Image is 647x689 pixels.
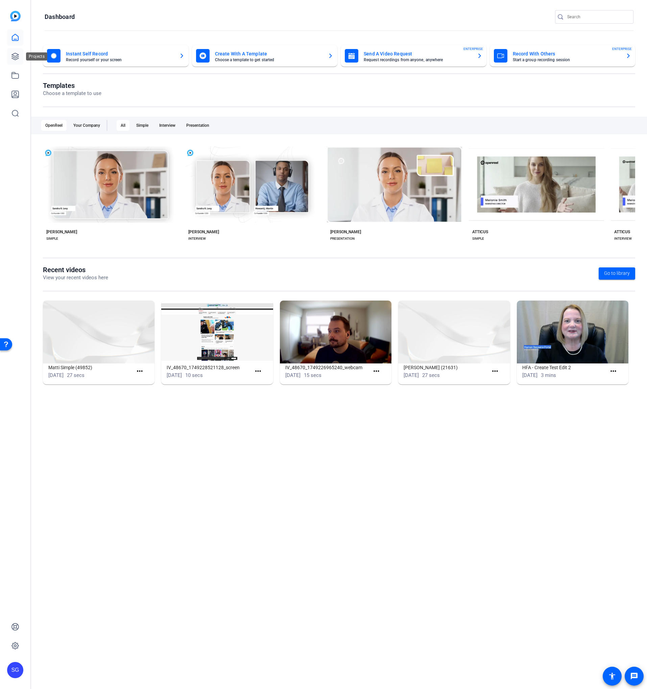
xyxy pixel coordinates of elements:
div: [PERSON_NAME] [330,229,361,235]
input: Search [567,13,628,21]
div: [PERSON_NAME] [188,229,219,235]
button: Send A Video RequestRequest recordings from anyone, anywhereENTERPRISE [341,45,486,67]
div: ATTICUS [614,229,630,235]
img: IV_48670_1749226965240_webcam [280,301,391,363]
div: Presentation [182,120,213,131]
h1: Templates [43,81,101,90]
mat-card-title: Record With Others [513,50,621,58]
span: 15 secs [304,372,321,378]
mat-icon: more_horiz [609,367,618,376]
button: Record With OthersStart a group recording sessionENTERPRISE [490,45,636,67]
h1: Matti Simple (49852) [48,363,133,372]
span: [DATE] [48,372,64,378]
h1: [PERSON_NAME] (21631) [404,363,488,372]
img: Matti Simple (21631) [398,301,510,363]
div: SIMPLE [472,236,484,241]
h1: Dashboard [45,13,75,21]
div: Projects [26,52,47,61]
div: INTERVIEW [188,236,206,241]
span: [DATE] [522,372,537,378]
mat-card-title: Create With A Template [215,50,323,58]
img: blue-gradient.svg [10,11,21,21]
button: Instant Self RecordRecord yourself or your screen [43,45,189,67]
span: [DATE] [285,372,301,378]
div: Interview [155,120,179,131]
div: Your Company [69,120,104,131]
span: 27 secs [67,372,85,378]
mat-icon: accessibility [608,672,616,680]
mat-icon: more_horiz [372,367,381,376]
span: ENTERPRISE [463,46,483,51]
div: INTERVIEW [614,236,632,241]
div: PRESENTATION [330,236,355,241]
span: 10 secs [185,372,203,378]
div: OpenReel [41,120,67,131]
div: SIMPLE [46,236,58,241]
mat-card-title: Send A Video Request [364,50,472,58]
mat-card-subtitle: Record yourself or your screen [66,58,174,62]
button: Create With A TemplateChoose a template to get started [192,45,338,67]
div: [PERSON_NAME] [46,229,77,235]
span: ENTERPRISE [612,46,632,51]
mat-card-subtitle: Request recordings from anyone, anywhere [364,58,472,62]
div: All [117,120,129,131]
span: 3 mins [541,372,556,378]
a: Go to library [599,267,635,280]
div: ATTICUS [472,229,488,235]
span: 27 secs [422,372,440,378]
span: Go to library [604,270,630,277]
img: IV_48670_1749228521128_screen [161,301,273,363]
span: [DATE] [404,372,419,378]
mat-icon: more_horiz [491,367,499,376]
h1: IV_48670_1749226965240_webcam [285,363,370,372]
mat-icon: more_horiz [254,367,262,376]
div: SG [7,662,23,678]
mat-icon: message [630,672,638,680]
mat-icon: more_horiz [136,367,144,376]
mat-card-subtitle: Start a group recording session [513,58,621,62]
h1: IV_48670_1749228521128_screen [167,363,251,372]
span: [DATE] [167,372,182,378]
mat-card-title: Instant Self Record [66,50,174,58]
h1: Recent videos [43,266,108,274]
p: View your recent videos here [43,274,108,282]
h1: HFA - Create Test Edit 2 [522,363,607,372]
p: Choose a template to use [43,90,101,97]
div: Simple [132,120,152,131]
mat-card-subtitle: Choose a template to get started [215,58,323,62]
img: Matti Simple (49852) [43,301,154,363]
img: HFA - Create Test Edit 2 [517,301,628,363]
